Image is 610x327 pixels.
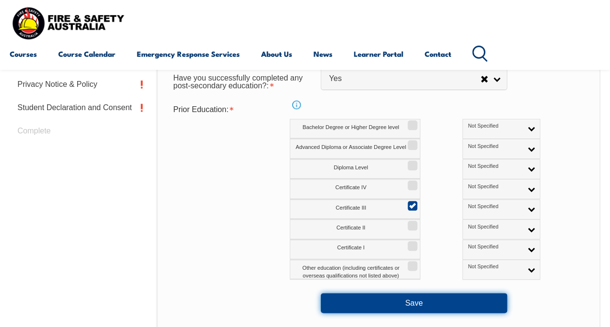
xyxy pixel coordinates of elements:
span: Yes [329,74,480,84]
button: Save [321,293,507,312]
label: Advanced Diploma or Associate Degree Level [290,139,420,159]
a: About Us [261,42,292,65]
a: Student Declaration and Consent [10,96,151,119]
label: Other education (including certificates or overseas qualifications not listed above) [290,260,420,279]
a: News [313,42,332,65]
a: Emergency Response Services [137,42,240,65]
span: Not Specified [468,244,522,250]
a: Courses [10,42,37,65]
label: Certificate I [290,240,420,260]
span: Not Specified [468,203,522,210]
span: Not Specified [468,163,522,170]
span: Not Specified [468,143,522,150]
a: Learner Portal [354,42,403,65]
span: Not Specified [468,263,522,270]
a: Course Calendar [58,42,115,65]
label: Certificate IV [290,179,420,199]
span: Not Specified [468,224,522,230]
a: Info [290,98,303,112]
label: Diploma Level [290,159,420,179]
a: Privacy Notice & Policy [10,73,151,96]
div: Have you successfully completed any post-secondary education? is required. [165,67,321,95]
span: Not Specified [468,183,522,190]
label: Certificate II [290,219,420,239]
span: Not Specified [468,123,522,130]
label: Certificate III [290,199,420,219]
div: Prior Education is required. [165,100,321,119]
span: Have you successfully completed any post-secondary education?: [173,74,303,90]
a: Contact [425,42,451,65]
label: Bachelor Degree or Higher Degree level [290,119,420,139]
